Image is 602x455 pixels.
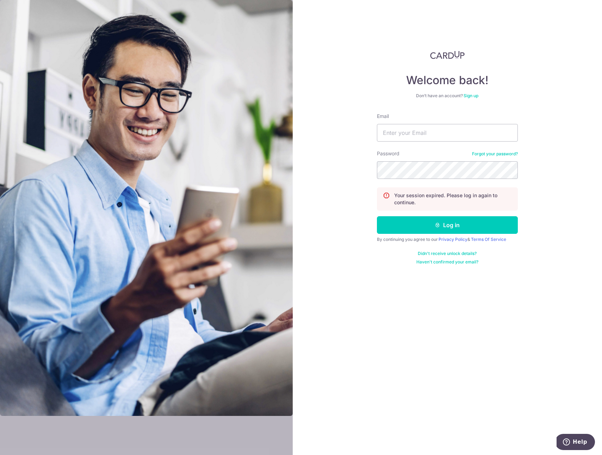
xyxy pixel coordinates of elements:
input: Enter your Email [377,124,518,142]
a: Haven't confirmed your email? [416,259,478,265]
div: Don’t have an account? [377,93,518,99]
p: Your session expired. Please log in again to continue. [394,192,512,206]
img: CardUp Logo [430,51,465,59]
a: Didn't receive unlock details? [418,251,477,256]
label: Password [377,150,399,157]
a: Privacy Policy [439,237,467,242]
a: Terms Of Service [471,237,506,242]
div: By continuing you agree to our & [377,237,518,242]
h4: Welcome back! [377,73,518,87]
label: Email [377,113,389,120]
button: Log in [377,216,518,234]
iframe: Opens a widget where you can find more information [557,434,595,451]
a: Sign up [464,93,478,98]
a: Forgot your password? [472,151,518,157]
